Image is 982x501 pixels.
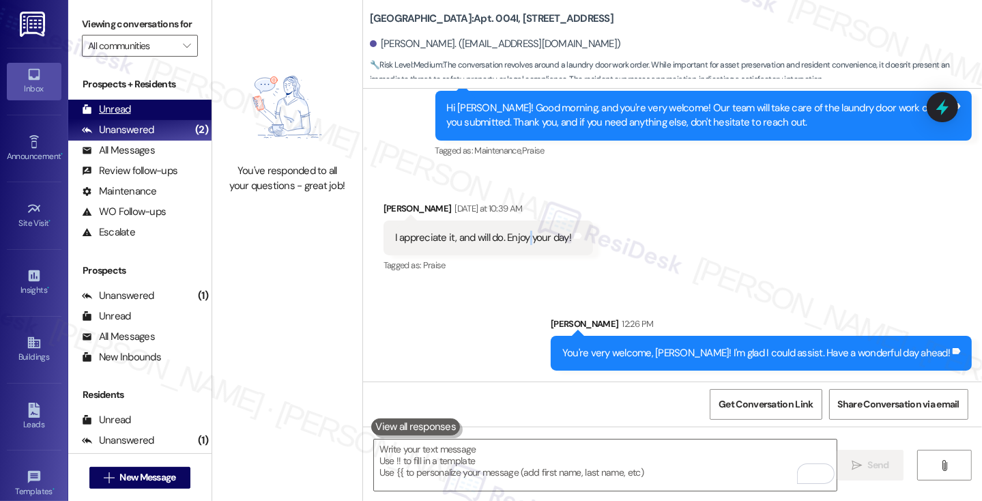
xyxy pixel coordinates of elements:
[435,141,972,160] div: Tagged as:
[192,119,212,141] div: (2)
[82,289,154,303] div: Unanswered
[82,413,131,427] div: Unread
[7,331,61,368] a: Buildings
[68,77,212,91] div: Prospects + Residents
[474,145,521,156] span: Maintenance ,
[551,317,972,336] div: [PERSON_NAME]
[82,225,135,240] div: Escalate
[384,255,593,275] div: Tagged as:
[227,164,347,193] div: You've responded to all your questions - great job!
[829,389,968,420] button: Share Conversation via email
[82,102,131,117] div: Unread
[61,149,63,159] span: •
[370,12,613,26] b: [GEOGRAPHIC_DATA]: Apt. 004I, [STREET_ADDRESS]
[183,40,190,51] i: 
[49,216,51,226] span: •
[82,330,155,344] div: All Messages
[522,145,545,156] span: Praise
[939,460,949,471] i: 
[852,460,862,471] i: 
[88,35,176,57] input: All communities
[710,389,822,420] button: Get Conversation Link
[47,283,49,293] span: •
[7,197,61,234] a: Site Visit •
[370,58,982,87] span: : The conversation revolves around a laundry door work order. While important for asset preservat...
[82,123,154,137] div: Unanswered
[82,205,166,219] div: WO Follow-ups
[20,12,48,37] img: ResiDesk Logo
[68,388,212,402] div: Residents
[370,59,442,70] strong: 🔧 Risk Level: Medium
[194,430,212,451] div: (1)
[423,259,446,271] span: Praise
[104,472,114,483] i: 
[68,263,212,278] div: Prospects
[868,458,889,472] span: Send
[395,231,571,245] div: I appreciate it, and will do. Enjoy your day!
[53,485,55,494] span: •
[837,450,904,481] button: Send
[838,397,959,412] span: Share Conversation via email
[7,264,61,301] a: Insights •
[7,399,61,435] a: Leads
[562,346,950,360] div: You're very welcome, [PERSON_NAME]! I'm glad I could assist. Have a wonderful day ahead!
[82,184,157,199] div: Maintenance
[82,350,161,364] div: New Inbounds
[82,14,198,35] label: Viewing conversations for
[370,37,621,51] div: [PERSON_NAME]. ([EMAIL_ADDRESS][DOMAIN_NAME])
[447,101,950,130] div: Hi [PERSON_NAME]! Good morning, and you're very welcome! Our team will take care of the laundry d...
[194,285,212,306] div: (1)
[82,309,131,324] div: Unread
[384,201,593,220] div: [PERSON_NAME]
[7,63,61,100] a: Inbox
[119,470,175,485] span: New Message
[227,57,347,158] img: empty-state
[89,467,190,489] button: New Message
[82,164,177,178] div: Review follow-ups
[374,440,837,491] textarea: To enrich screen reader interactions, please activate Accessibility in Grammarly extension settings
[82,433,154,448] div: Unanswered
[719,397,813,412] span: Get Conversation Link
[82,143,155,158] div: All Messages
[451,201,522,216] div: [DATE] at 10:39 AM
[619,317,654,331] div: 12:26 PM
